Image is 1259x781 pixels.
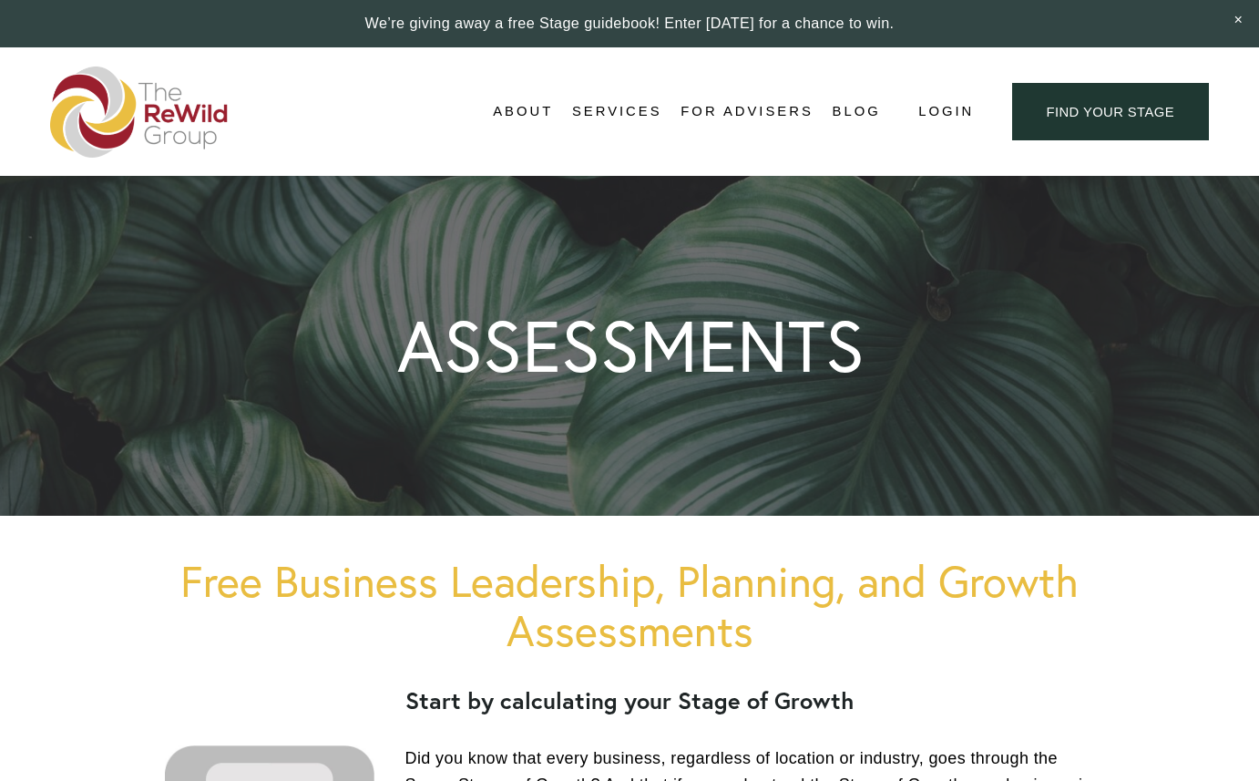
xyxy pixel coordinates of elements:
[493,99,553,124] span: About
[572,98,662,126] a: folder dropdown
[833,98,881,126] a: Blog
[681,98,813,126] a: For Advisers
[405,685,854,715] strong: Start by calculating your Stage of Growth
[493,98,553,126] a: folder dropdown
[572,99,662,124] span: Services
[918,99,974,124] a: Login
[397,310,865,382] h1: ASSESSMENTS
[1012,83,1209,140] a: find your stage
[50,67,229,158] img: The ReWild Group
[165,557,1094,654] h1: Free Business Leadership, Planning, and Growth Assessments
